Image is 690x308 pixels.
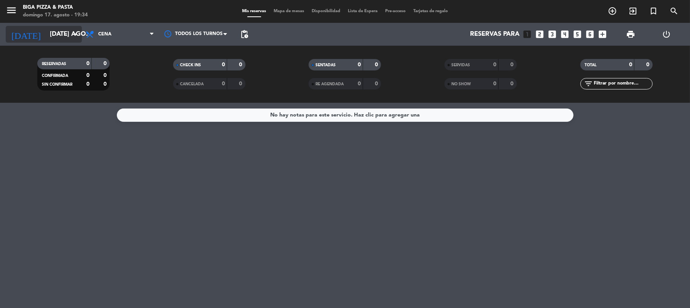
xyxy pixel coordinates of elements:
[86,61,89,66] strong: 0
[375,81,379,86] strong: 0
[6,5,17,19] button: menu
[86,73,89,78] strong: 0
[23,11,88,19] div: domingo 17. agosto - 19:34
[222,62,225,67] strong: 0
[42,83,72,86] span: SIN CONFIRMAR
[585,29,595,39] i: looks_6
[593,80,652,88] input: Filtrar por nombre...
[104,73,108,78] strong: 0
[86,81,89,87] strong: 0
[222,81,225,86] strong: 0
[358,62,361,67] strong: 0
[239,81,244,86] strong: 0
[104,61,108,66] strong: 0
[240,30,249,39] span: pending_actions
[238,9,270,13] span: Mis reservas
[98,32,112,37] span: Cena
[104,81,108,87] strong: 0
[381,9,410,13] span: Pre-acceso
[585,63,597,67] span: TOTAL
[493,62,496,67] strong: 0
[451,82,471,86] span: NO SHOW
[71,30,80,39] i: arrow_drop_down
[358,81,361,86] strong: 0
[662,30,671,39] i: power_settings_new
[547,29,557,39] i: looks_3
[628,6,637,16] i: exit_to_app
[42,62,66,66] span: RESERVADAS
[649,23,684,46] div: LOG OUT
[626,30,635,39] span: print
[511,81,515,86] strong: 0
[470,31,519,38] span: Reservas para
[6,26,46,43] i: [DATE]
[522,29,532,39] i: looks_one
[316,82,344,86] span: RE AGENDADA
[239,62,244,67] strong: 0
[316,63,336,67] span: SENTADAS
[42,74,68,78] span: CONFIRMADA
[649,6,658,16] i: turned_in_not
[511,62,515,67] strong: 0
[410,9,452,13] span: Tarjetas de regalo
[646,62,651,67] strong: 0
[270,111,420,120] div: No hay notas para este servicio. Haz clic para agregar una
[451,63,470,67] span: SERVIDAS
[180,82,204,86] span: CANCELADA
[493,81,496,86] strong: 0
[344,9,381,13] span: Lista de Espera
[535,29,545,39] i: looks_two
[669,6,679,16] i: search
[308,9,344,13] span: Disponibilidad
[584,79,593,88] i: filter_list
[560,29,570,39] i: looks_4
[23,4,88,11] div: Biga Pizza & Pasta
[270,9,308,13] span: Mapa de mesas
[572,29,582,39] i: looks_5
[375,62,379,67] strong: 0
[180,63,201,67] span: CHECK INS
[629,62,632,67] strong: 0
[608,6,617,16] i: add_circle_outline
[6,5,17,16] i: menu
[598,29,607,39] i: add_box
